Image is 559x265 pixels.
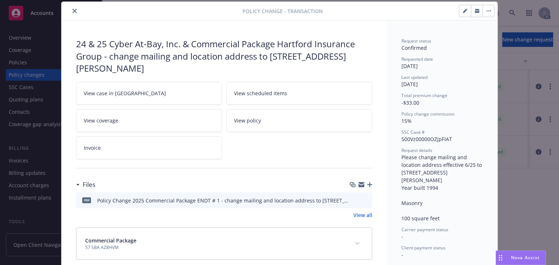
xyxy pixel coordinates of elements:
[511,254,540,261] span: Nova Assist
[234,117,261,124] span: View policy
[401,251,403,258] span: -
[76,180,95,189] div: Files
[401,74,428,80] span: Last updated
[401,129,425,135] span: SSC Case #
[85,244,136,251] span: 57 SBA AZ8HVM
[401,99,419,106] span: -$33.00
[352,238,363,249] button: expand content
[401,111,455,117] span: Policy change commission
[82,197,91,203] span: pdf
[496,251,505,265] div: Drag to move
[76,136,222,159] a: Invoice
[496,250,546,265] button: Nova Assist
[401,147,432,153] span: Request details
[401,92,447,99] span: Total premium change
[401,245,445,251] span: Client payment status
[401,56,433,62] span: Requested date
[401,154,483,222] span: Please change mailing and location address effective 6/25 to [STREET_ADDRESS][PERSON_NAME] Year b...
[76,82,222,105] a: View case in [GEOGRAPHIC_DATA]
[363,197,369,204] button: preview file
[242,7,323,15] span: Policy change - Transaction
[226,82,372,105] a: View scheduled items
[401,233,403,240] span: -
[84,89,166,97] span: View case in [GEOGRAPHIC_DATA]
[351,197,357,204] button: download file
[401,136,452,142] span: 500Vz00000OZjpFIAT
[70,7,79,15] button: close
[401,63,418,69] span: [DATE]
[234,89,287,97] span: View scheduled items
[401,117,412,124] span: 15%
[226,109,372,132] a: View policy
[401,226,448,233] span: Carrier payment status
[85,237,136,244] span: Commercial Package
[401,38,431,44] span: Request status
[401,44,427,51] span: Confirmed
[76,38,372,75] div: 24 & 25 Cyber At-Bay, Inc. & Commercial Package Hartford Insurance Group - change mailing and loc...
[76,228,372,260] div: Commercial Package57 SBA AZ8HVMexpand content
[401,81,418,88] span: [DATE]
[84,117,118,124] span: View coverage
[97,197,348,204] div: Policy Change 2025 Commercial Package ENDT # 1 - change mailing and location address to [STREET_A...
[83,180,95,189] h3: Files
[84,144,101,152] span: Invoice
[76,109,222,132] a: View coverage
[353,211,372,219] a: View all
